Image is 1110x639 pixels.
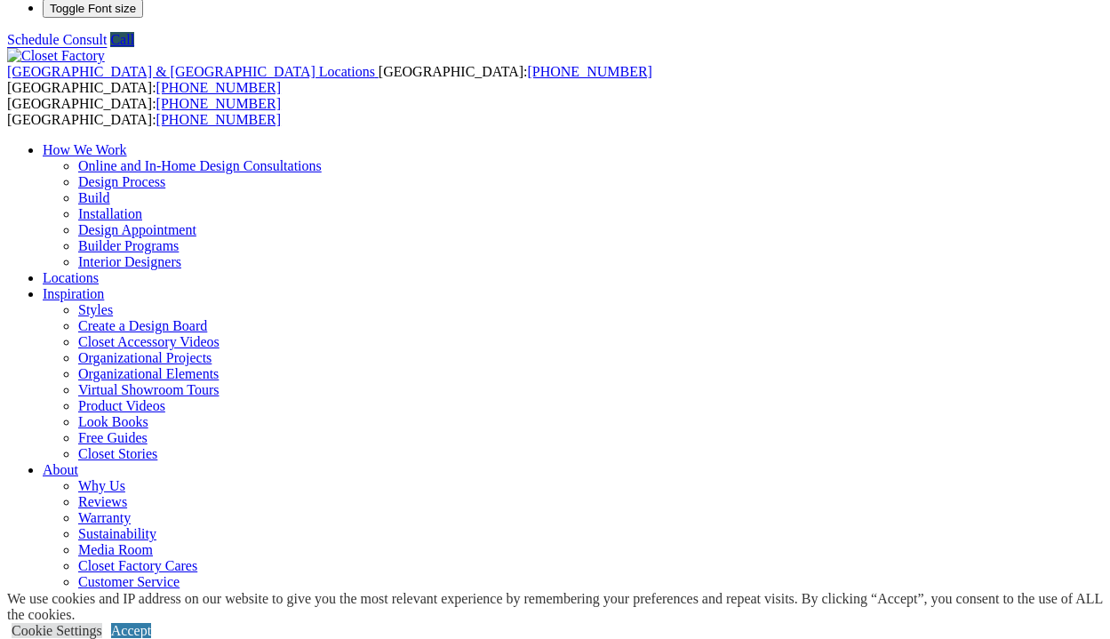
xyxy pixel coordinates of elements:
a: Inspiration [43,286,104,301]
a: Organizational Projects [78,350,212,365]
a: Call [110,32,134,47]
a: Warranty [78,510,131,525]
a: Closet Stories [78,446,157,461]
span: Toggle Font size [50,2,136,15]
a: Online and In-Home Design Consultations [78,158,322,173]
a: [PHONE_NUMBER] [527,64,651,79]
a: Look Books [78,414,148,429]
a: Organizational Elements [78,366,219,381]
a: Styles [78,302,113,317]
a: Product Videos [78,398,165,413]
a: Virtual Showroom Tours [78,382,220,397]
a: How We Work [43,142,127,157]
span: [GEOGRAPHIC_DATA] & [GEOGRAPHIC_DATA] Locations [7,64,375,79]
a: Design Appointment [78,222,196,237]
a: Why Us [78,478,125,493]
a: [PHONE_NUMBER] [156,80,281,95]
a: Accept [111,623,151,638]
a: About [43,462,78,477]
a: Closet Accessory Videos [78,334,220,349]
a: Sustainability [78,526,156,541]
a: Free Guides [78,430,148,445]
a: Interior Designers [78,254,181,269]
span: [GEOGRAPHIC_DATA]: [GEOGRAPHIC_DATA]: [7,64,652,95]
a: Reviews [78,494,127,509]
a: Locations [43,270,99,285]
a: Closet Factory Cares [78,558,197,573]
a: Customer Service [78,574,180,589]
a: Cookie Settings [12,623,102,638]
a: Create a Design Board [78,318,207,333]
a: [GEOGRAPHIC_DATA] & [GEOGRAPHIC_DATA] Locations [7,64,379,79]
span: [GEOGRAPHIC_DATA]: [GEOGRAPHIC_DATA]: [7,96,281,127]
a: Design Process [78,174,165,189]
img: Closet Factory [7,48,105,64]
a: Media Room [78,542,153,557]
a: [PHONE_NUMBER] [156,112,281,127]
a: Careers [78,590,122,605]
a: Builder Programs [78,238,179,253]
div: We use cookies and IP address on our website to give you the most relevant experience by remember... [7,591,1110,623]
a: Build [78,190,110,205]
a: Installation [78,206,142,221]
a: Schedule Consult [7,32,107,47]
a: [PHONE_NUMBER] [156,96,281,111]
